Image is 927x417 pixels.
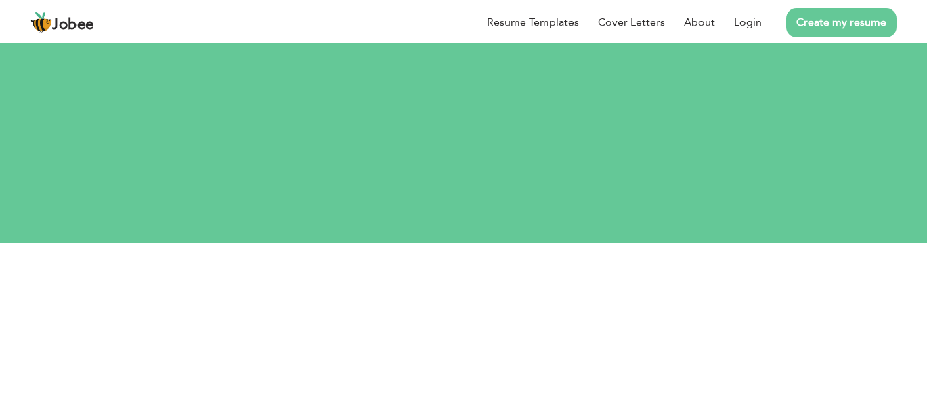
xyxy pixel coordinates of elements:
a: Login [734,14,762,31]
span: Jobee [52,18,94,33]
a: Cover Letters [598,14,665,31]
a: Create my resume [786,8,897,37]
a: Jobee [30,12,94,33]
a: Resume Templates [487,14,579,31]
a: About [684,14,715,31]
img: jobee.io [30,12,52,33]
